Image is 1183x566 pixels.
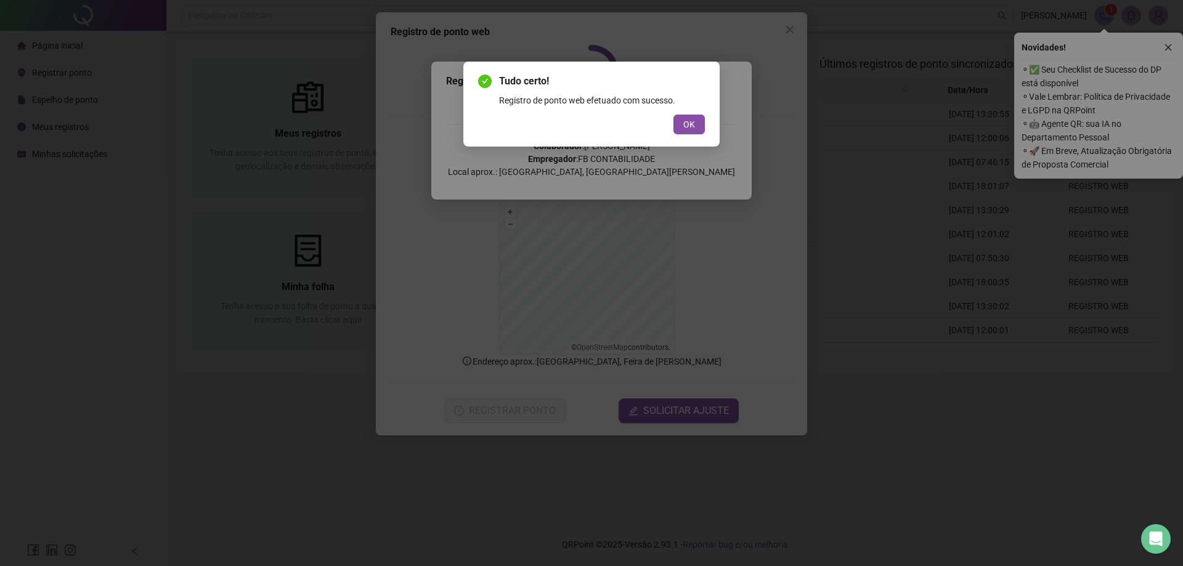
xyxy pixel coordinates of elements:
div: Open Intercom Messenger [1141,524,1171,554]
span: Tudo certo! [499,74,705,89]
div: Registro de ponto web efetuado com sucesso. [499,94,705,107]
span: OK [683,118,695,131]
button: OK [673,115,705,134]
span: check-circle [478,75,492,88]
